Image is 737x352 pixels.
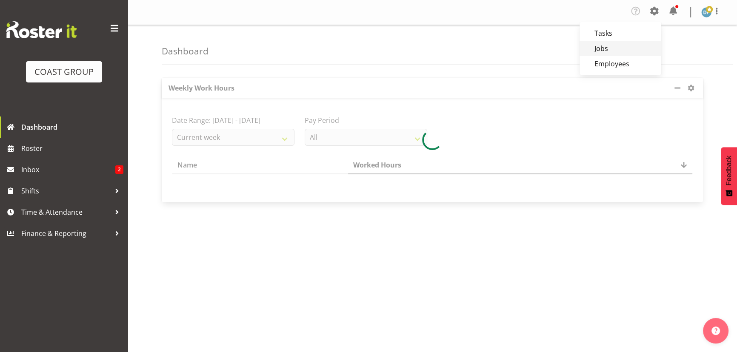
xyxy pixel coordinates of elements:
[21,121,123,133] span: Dashboard
[21,163,115,176] span: Inbox
[21,227,111,240] span: Finance & Reporting
[580,26,661,41] a: Tasks
[580,41,661,56] a: Jobs
[701,7,711,17] img: david-forte1134.jpg
[6,21,77,38] img: Rosterit website logo
[711,326,720,335] img: help-xxl-2.png
[580,56,661,71] a: Employees
[21,142,123,155] span: Roster
[21,206,111,219] span: Time & Attendance
[721,147,737,205] button: Feedback - Show survey
[725,156,733,185] span: Feedback
[21,185,111,197] span: Shifts
[162,46,209,56] h4: Dashboard
[115,165,123,174] span: 2
[34,65,94,78] div: COAST GROUP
